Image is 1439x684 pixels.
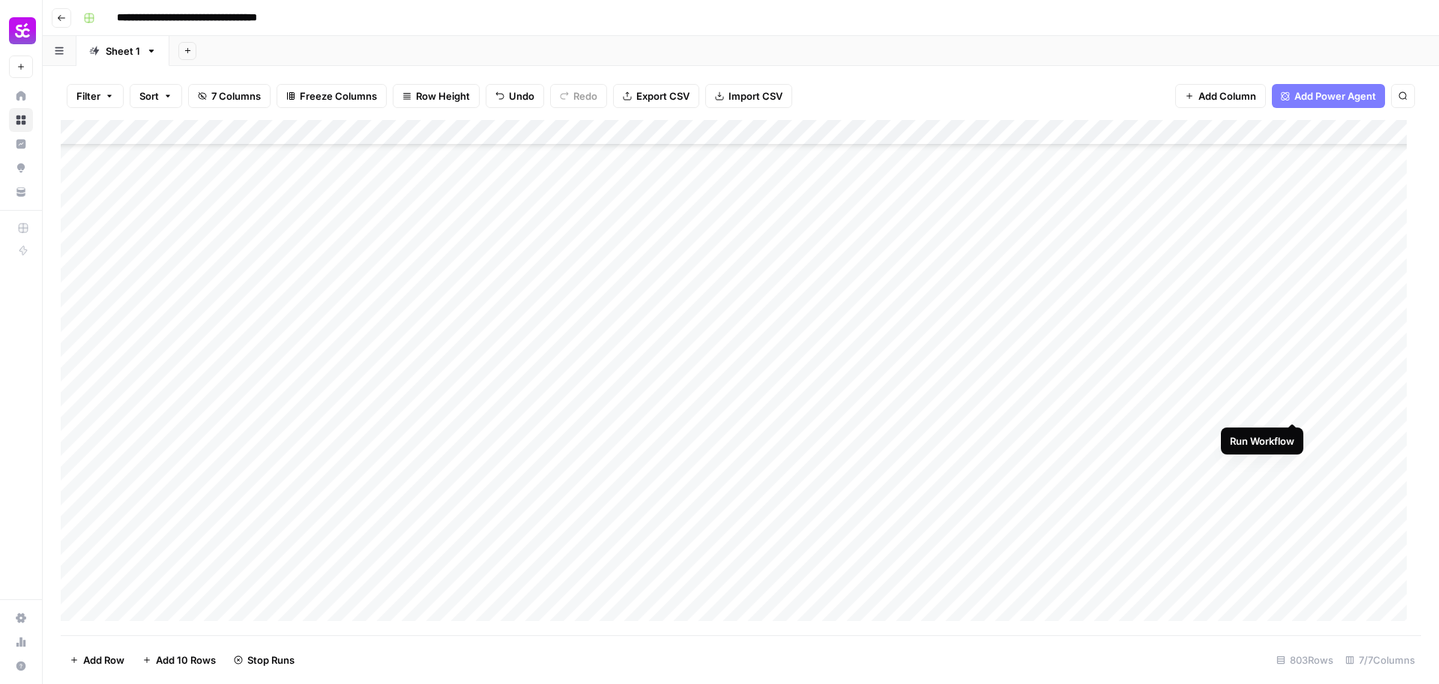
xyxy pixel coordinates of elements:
[9,17,36,44] img: Smartcat Logo
[188,84,271,108] button: 7 Columns
[67,84,124,108] button: Filter
[613,84,699,108] button: Export CSV
[509,88,534,103] span: Undo
[1339,648,1421,672] div: 7/7 Columns
[550,84,607,108] button: Redo
[9,108,33,132] a: Browse
[9,84,33,108] a: Home
[9,606,33,630] a: Settings
[130,84,182,108] button: Sort
[139,88,159,103] span: Sort
[225,648,304,672] button: Stop Runs
[1294,88,1376,103] span: Add Power Agent
[300,88,377,103] span: Freeze Columns
[76,36,169,66] a: Sheet 1
[9,180,33,204] a: Your Data
[1175,84,1266,108] button: Add Column
[156,652,216,667] span: Add 10 Rows
[393,84,480,108] button: Row Height
[83,652,124,667] span: Add Row
[9,630,33,654] a: Usage
[636,88,690,103] span: Export CSV
[1270,648,1339,672] div: 803 Rows
[9,12,33,49] button: Workspace: Smartcat
[277,84,387,108] button: Freeze Columns
[76,88,100,103] span: Filter
[9,156,33,180] a: Opportunities
[9,654,33,678] button: Help + Support
[9,132,33,156] a: Insights
[728,88,782,103] span: Import CSV
[1272,84,1385,108] button: Add Power Agent
[106,43,140,58] div: Sheet 1
[1230,433,1294,448] div: Run Workflow
[133,648,225,672] button: Add 10 Rows
[211,88,261,103] span: 7 Columns
[705,84,792,108] button: Import CSV
[1198,88,1256,103] span: Add Column
[416,88,470,103] span: Row Height
[61,648,133,672] button: Add Row
[573,88,597,103] span: Redo
[247,652,295,667] span: Stop Runs
[486,84,544,108] button: Undo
